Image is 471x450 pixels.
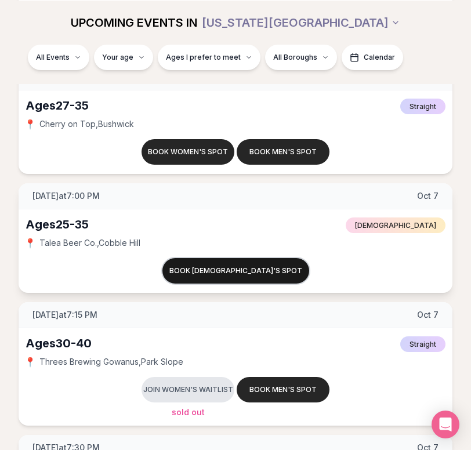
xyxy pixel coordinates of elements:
span: 📍 [26,119,35,129]
button: Book men's spot [237,377,329,402]
span: [DATE] at 7:00 PM [32,190,100,202]
span: Oct 7 [417,309,439,321]
span: Your age [102,52,133,61]
span: Straight [400,336,445,352]
div: Open Intercom Messenger [432,411,459,438]
div: Ages 25-35 [26,216,89,233]
div: Ages 30-40 [26,335,92,351]
button: All Events [28,44,89,70]
button: Calendar [342,44,403,70]
button: Join women's waitlist [142,377,234,402]
span: Straight [400,99,445,114]
span: 📍 [26,357,35,366]
span: 📍 [26,238,35,248]
span: All Boroughs [273,52,317,61]
span: Ages I prefer to meet [166,52,241,61]
span: Oct 7 [417,190,439,202]
span: Calendar [364,52,395,61]
button: [US_STATE][GEOGRAPHIC_DATA] [202,9,400,35]
div: Ages 27-35 [26,97,89,114]
span: [DEMOGRAPHIC_DATA] [346,217,445,233]
button: Ages I prefer to meet [158,44,260,70]
button: Book men's spot [237,139,329,165]
button: Book [DEMOGRAPHIC_DATA]'s spot [162,258,309,284]
span: Threes Brewing Gowanus , Park Slope [39,356,183,368]
span: Cherry on Top , Bushwick [39,118,134,130]
span: [DATE] at 7:15 PM [32,309,97,321]
button: All Boroughs [265,44,337,70]
button: Book women's spot [142,139,234,165]
span: Sold Out [172,407,205,417]
span: Talea Beer Co. , Cobble Hill [39,237,140,249]
span: UPCOMING EVENTS IN [71,14,197,30]
button: Your age [94,44,153,70]
span: All Events [36,52,70,61]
